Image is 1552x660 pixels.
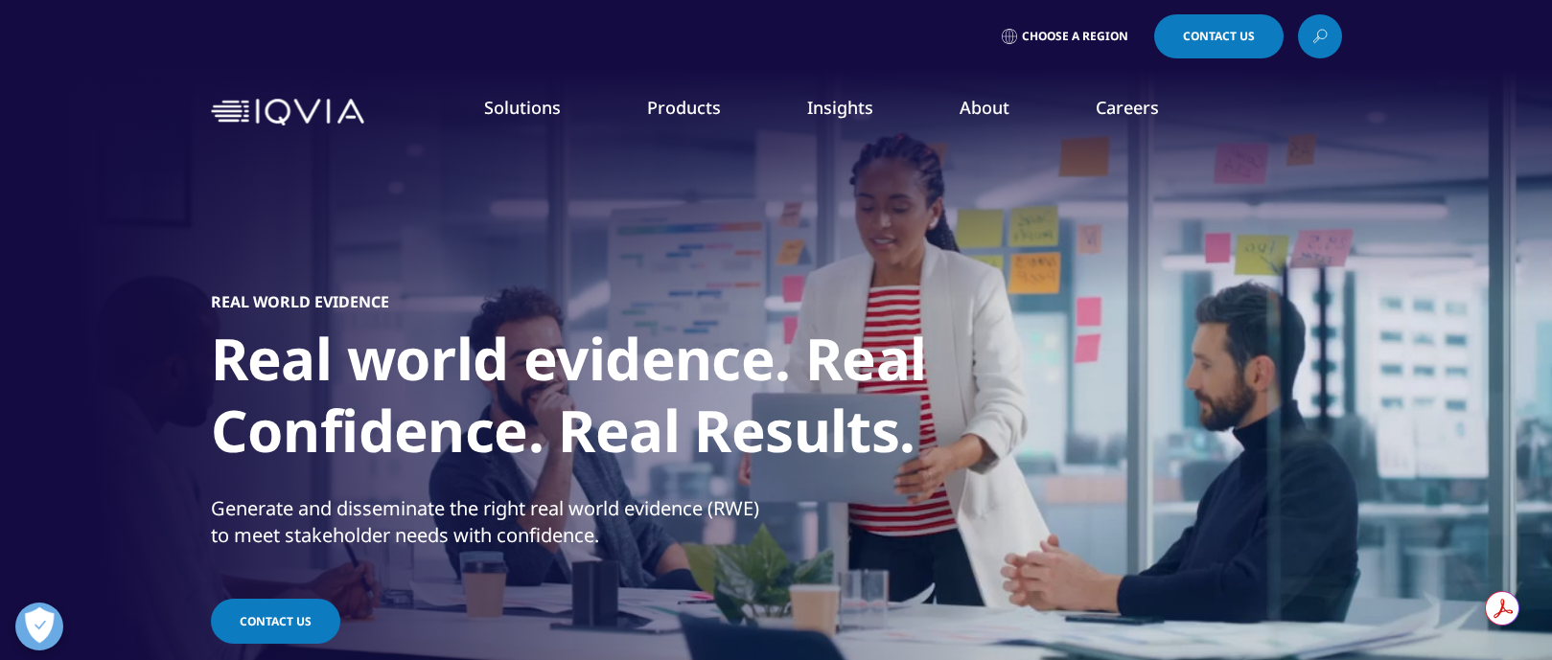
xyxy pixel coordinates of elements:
[240,613,312,629] span: Contact us
[1183,31,1255,42] span: Contact Us
[960,96,1009,119] a: About
[211,323,930,478] h1: Real world evidence. Real Confidence. Real Results.
[372,67,1342,157] nav: Primary
[1022,29,1128,44] span: Choose a Region
[1096,96,1159,119] a: Careers
[211,292,389,311] h5: Real World Evidence
[807,96,873,119] a: Insights
[484,96,561,119] a: Solutions
[15,603,63,650] button: Open Preferences
[211,495,772,560] p: Generate and disseminate the right real world evidence (RWE) to meet stakeholder needs with confi...
[211,599,340,644] a: Contact us
[211,99,364,126] img: IQVIA Healthcare Information Technology and Pharma Clinical Research Company
[1154,14,1284,58] a: Contact Us
[647,96,721,119] a: Products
